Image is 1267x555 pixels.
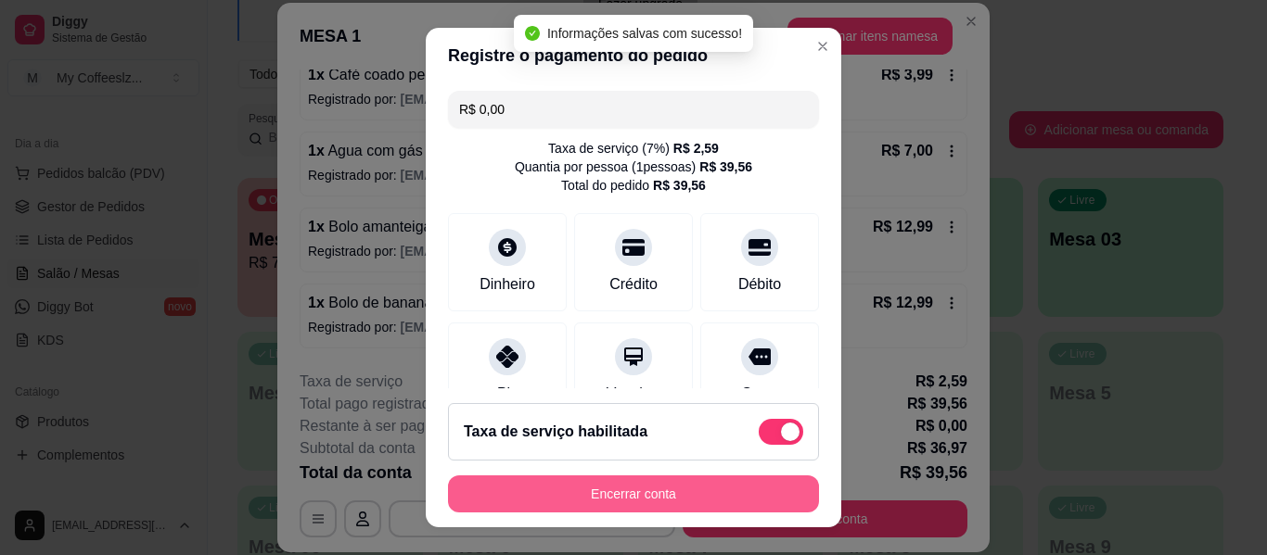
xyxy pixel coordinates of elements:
div: Total do pedido [561,176,706,195]
h2: Taxa de serviço habilitada [464,421,647,443]
div: Crédito [609,273,658,296]
input: Ex.: hambúrguer de cordeiro [459,91,808,128]
div: R$ 39,56 [699,158,752,176]
header: Registre o pagamento do pedido [426,28,841,83]
div: Débito [738,273,781,296]
div: Taxa de serviço ( 7 %) [548,139,719,158]
span: check-circle [525,26,540,41]
div: Pix [497,383,518,405]
div: Outro [741,383,778,405]
div: Dinheiro [480,273,535,296]
div: R$ 39,56 [653,176,706,195]
button: Encerrar conta [448,475,819,512]
div: R$ 2,59 [673,139,719,158]
div: Voucher [607,383,661,405]
button: Close [808,32,838,61]
div: Quantia por pessoa ( 1 pessoas) [515,158,752,176]
span: Informações salvas com sucesso! [547,26,742,41]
